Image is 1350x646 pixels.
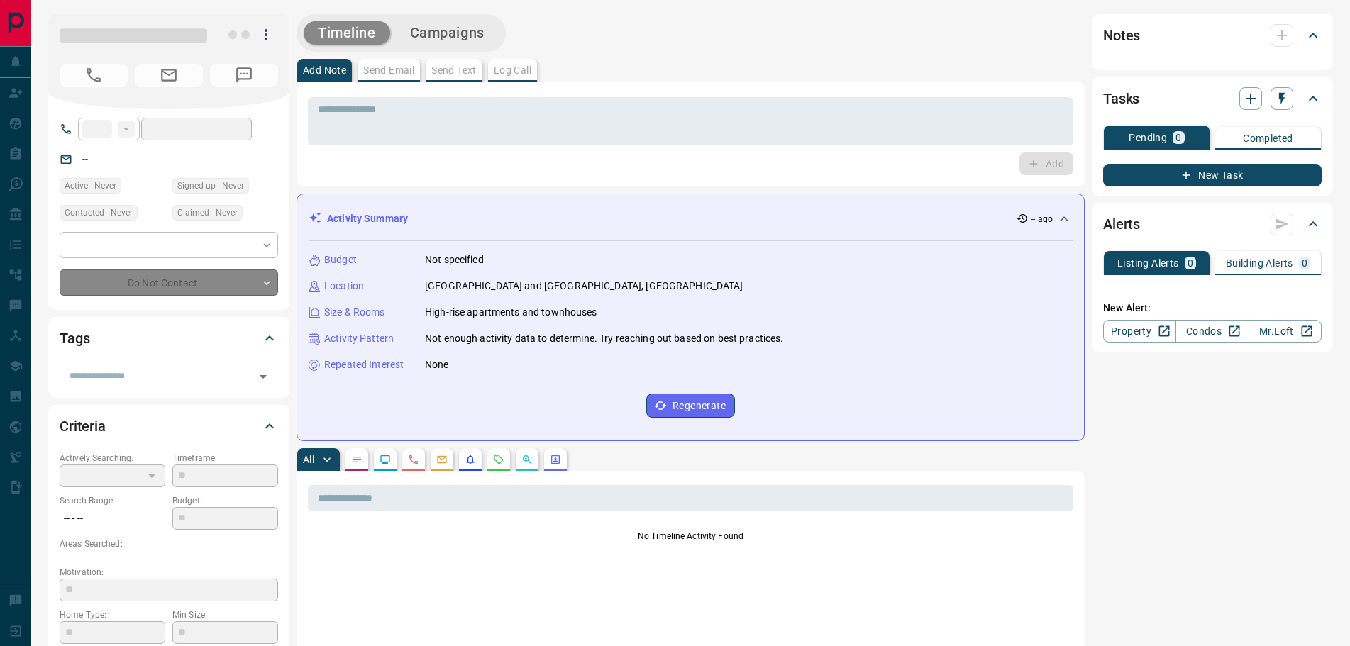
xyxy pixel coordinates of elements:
[177,179,244,193] span: Signed up - Never
[60,327,89,350] h2: Tags
[303,65,346,75] p: Add Note
[380,454,391,465] svg: Lead Browsing Activity
[65,206,133,220] span: Contacted - Never
[60,415,106,438] h2: Criteria
[425,279,743,294] p: [GEOGRAPHIC_DATA] and [GEOGRAPHIC_DATA], [GEOGRAPHIC_DATA]
[1117,258,1179,268] p: Listing Alerts
[60,566,278,579] p: Motivation:
[324,357,404,372] p: Repeated Interest
[465,454,476,465] svg: Listing Alerts
[303,455,314,464] p: All
[351,454,363,465] svg: Notes
[308,530,1073,542] p: No Timeline Activity Found
[135,64,203,87] span: No Email
[1103,320,1176,343] a: Property
[1129,133,1167,143] p: Pending
[60,608,165,621] p: Home Type:
[425,252,484,267] p: Not specified
[1103,87,1139,110] h2: Tasks
[1226,258,1293,268] p: Building Alerts
[177,206,238,220] span: Claimed - Never
[425,331,784,346] p: Not enough activity data to determine. Try reaching out based on best practices.
[65,179,116,193] span: Active - Never
[172,494,278,507] p: Budget:
[172,608,278,621] p: Min Size:
[253,367,273,386] button: Open
[436,454,448,465] svg: Emails
[60,409,278,443] div: Criteria
[396,21,499,45] button: Campaigns
[172,452,278,464] p: Timeframe:
[1175,320,1249,343] a: Condos
[60,507,165,530] p: -- - --
[1103,24,1140,47] h2: Notes
[60,269,278,296] div: Do Not Contact
[1103,301,1322,316] p: New Alert:
[324,331,394,346] p: Activity Pattern
[1302,258,1307,268] p: 0
[327,211,408,226] p: Activity Summary
[425,357,449,372] p: None
[1103,207,1322,241] div: Alerts
[82,153,88,165] a: --
[550,454,561,465] svg: Agent Actions
[60,494,165,507] p: Search Range:
[1031,213,1053,225] p: -- ago
[1249,320,1322,343] a: Mr.Loft
[60,64,128,87] span: No Number
[324,252,357,267] p: Budget
[646,394,735,418] button: Regenerate
[60,321,278,355] div: Tags
[1103,18,1322,52] div: Notes
[60,538,278,550] p: Areas Searched:
[1103,164,1322,186] button: New Task
[304,21,390,45] button: Timeline
[425,305,597,320] p: High-rise apartments and townhouses
[324,279,364,294] p: Location
[493,454,504,465] svg: Requests
[1103,213,1140,235] h2: Alerts
[1188,258,1193,268] p: 0
[210,64,278,87] span: No Number
[1243,133,1293,143] p: Completed
[309,206,1073,232] div: Activity Summary-- ago
[60,452,165,464] p: Actively Searching:
[408,454,419,465] svg: Calls
[1103,82,1322,116] div: Tasks
[521,454,533,465] svg: Opportunities
[324,305,385,320] p: Size & Rooms
[1175,133,1181,143] p: 0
